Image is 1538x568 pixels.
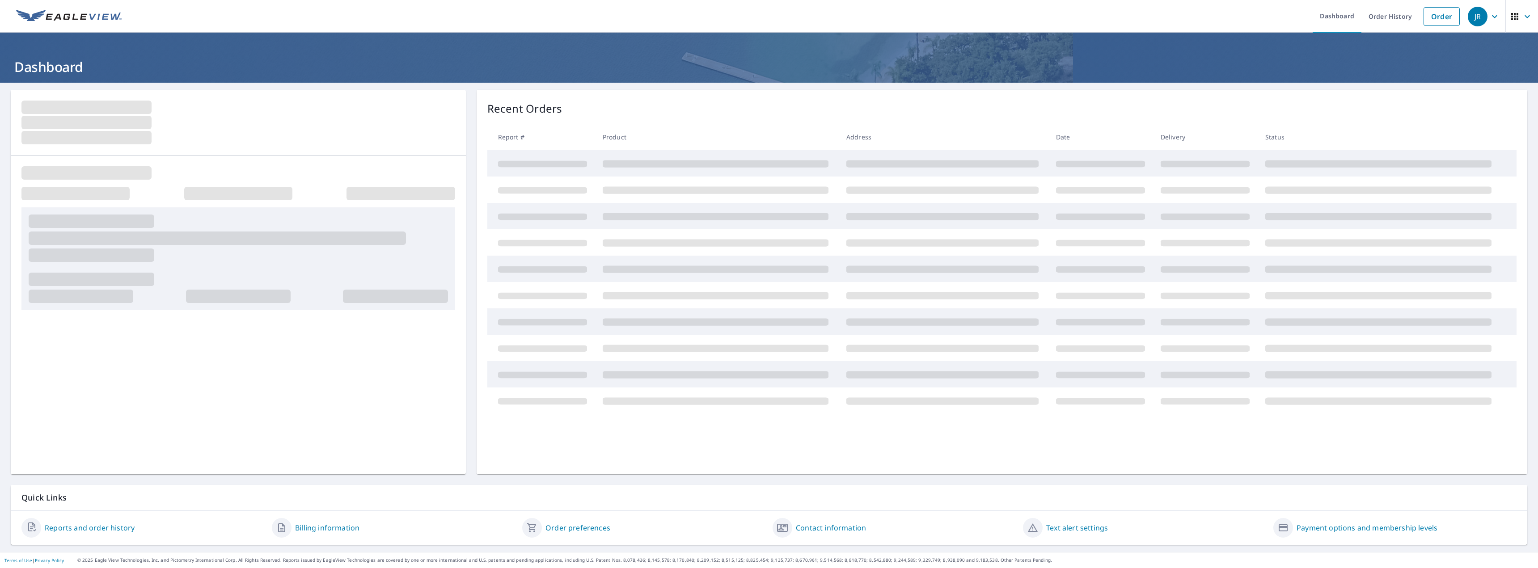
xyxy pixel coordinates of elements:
[1297,522,1437,533] a: Payment options and membership levels
[16,10,122,23] img: EV Logo
[796,522,866,533] a: Contact information
[1046,522,1108,533] a: Text alert settings
[1258,124,1502,150] th: Status
[4,557,32,564] a: Terms of Use
[545,522,610,533] a: Order preferences
[1049,124,1153,150] th: Date
[1424,7,1460,26] a: Order
[1153,124,1258,150] th: Delivery
[295,522,359,533] a: Billing information
[45,522,135,533] a: Reports and order history
[77,557,1534,564] p: © 2025 Eagle View Technologies, Inc. and Pictometry International Corp. All Rights Reserved. Repo...
[839,124,1049,150] th: Address
[35,557,64,564] a: Privacy Policy
[21,492,1517,503] p: Quick Links
[596,124,839,150] th: Product
[487,101,562,117] p: Recent Orders
[11,58,1527,76] h1: Dashboard
[4,558,64,563] p: |
[487,124,596,150] th: Report #
[1468,7,1487,26] div: JR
